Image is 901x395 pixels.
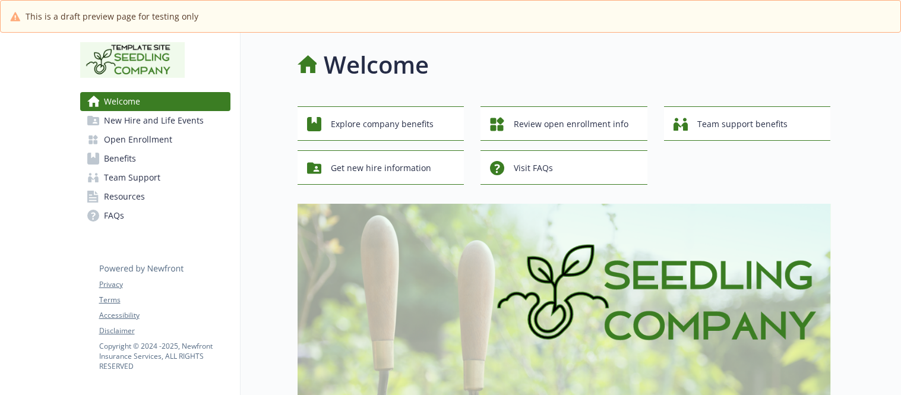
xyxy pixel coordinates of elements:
span: Explore company benefits [331,113,434,135]
h1: Welcome [324,47,429,83]
button: Get new hire information [298,150,464,185]
span: Welcome [104,92,140,111]
span: FAQs [104,206,124,225]
button: Team support benefits [664,106,831,141]
a: Team Support [80,168,230,187]
span: Resources [104,187,145,206]
a: FAQs [80,206,230,225]
button: Review open enrollment info [480,106,647,141]
span: Review open enrollment info [514,113,628,135]
a: Privacy [99,279,230,290]
a: New Hire and Life Events [80,111,230,130]
a: Accessibility [99,310,230,321]
a: Open Enrollment [80,130,230,149]
button: Explore company benefits [298,106,464,141]
a: Resources [80,187,230,206]
span: Team support benefits [697,113,788,135]
span: New Hire and Life Events [104,111,204,130]
a: Disclaimer [99,326,230,336]
a: Benefits [80,149,230,168]
button: Visit FAQs [480,150,647,185]
span: Team Support [104,168,160,187]
span: This is a draft preview page for testing only [26,10,198,23]
a: Terms [99,295,230,305]
p: Copyright © 2024 - 2025 , Newfront Insurance Services, ALL RIGHTS RESERVED [99,341,230,371]
a: Welcome [80,92,230,111]
span: Open Enrollment [104,130,172,149]
span: Benefits [104,149,136,168]
span: Get new hire information [331,157,431,179]
span: Visit FAQs [514,157,553,179]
